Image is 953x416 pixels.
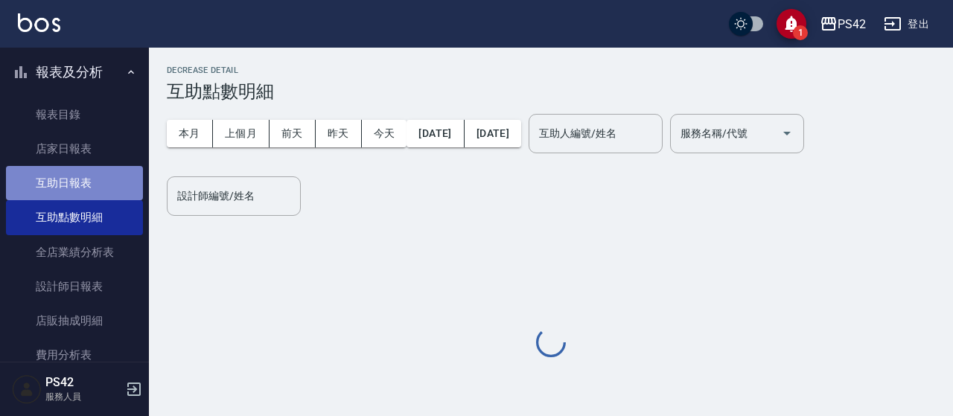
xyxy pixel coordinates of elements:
a: 報表目錄 [6,97,143,132]
a: 設計師日報表 [6,269,143,304]
img: Logo [18,13,60,32]
button: 昨天 [316,120,362,147]
img: Person [12,374,42,404]
a: 店家日報表 [6,132,143,166]
button: PS42 [814,9,872,39]
h5: PS42 [45,375,121,390]
button: 報表及分析 [6,53,143,92]
button: 本月 [167,120,213,147]
button: [DATE] [465,120,521,147]
button: 今天 [362,120,407,147]
button: save [777,9,806,39]
a: 費用分析表 [6,338,143,372]
span: 1 [793,25,808,40]
button: [DATE] [407,120,464,147]
h3: 互助點數明細 [167,81,935,102]
a: 互助日報表 [6,166,143,200]
div: PS42 [838,15,866,33]
button: 登出 [878,10,935,38]
a: 全店業績分析表 [6,235,143,269]
h2: Decrease Detail [167,65,935,75]
a: 店販抽成明細 [6,304,143,338]
p: 服務人員 [45,390,121,403]
button: 上個月 [213,120,270,147]
a: 互助點數明細 [6,200,143,234]
button: Open [775,121,799,145]
button: 前天 [270,120,316,147]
